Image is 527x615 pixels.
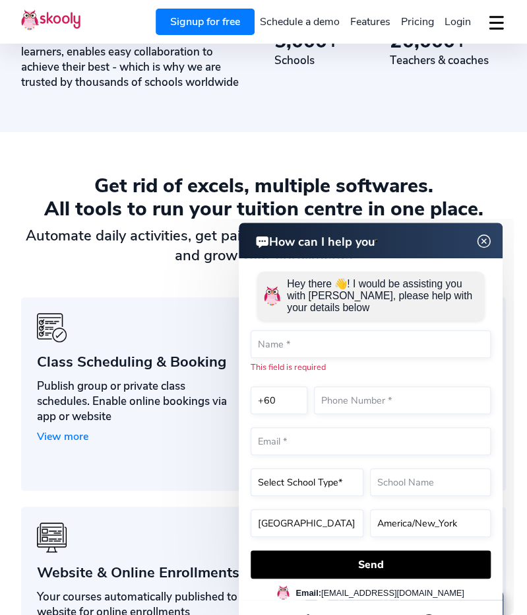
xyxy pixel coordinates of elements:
span: Pricing [401,15,434,29]
a: Pricing [396,11,439,32]
a: Features [345,11,396,32]
a: icon-benefits-3Class Scheduling & BookingPublish group or private class schedules. Enable online ... [21,297,256,491]
a: Signup for free [156,9,255,35]
span: Login [445,15,471,29]
img: icon-benefits-4 [37,523,67,552]
div: All tools to run your tuition centre in one place. [21,198,506,221]
div: Website & Online Enrollments [37,563,240,583]
div: Get rid of excels, multiple softwares. [21,174,506,198]
div: Class Scheduling & Booking [37,352,240,372]
a: Schedule a demo [255,11,345,32]
div: connects schools, educators & learners, enables easy collaboration to achieve their best - which ... [21,29,253,90]
div: Teachers & coaches [390,53,506,68]
button: dropdown menu [487,8,506,38]
div: Publish group or private class schedules. Enable online bookings via app or website [37,379,240,424]
span: View more [37,429,88,444]
a: Login [439,11,476,32]
div: Automate daily activities, get paid faster, increase customer satisfaction and grow your enrollments [21,226,506,266]
img: icon-benefits-3 [37,313,67,342]
div: Schools [274,53,390,68]
img: Skooly [21,9,80,30]
div: + [274,30,390,53]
